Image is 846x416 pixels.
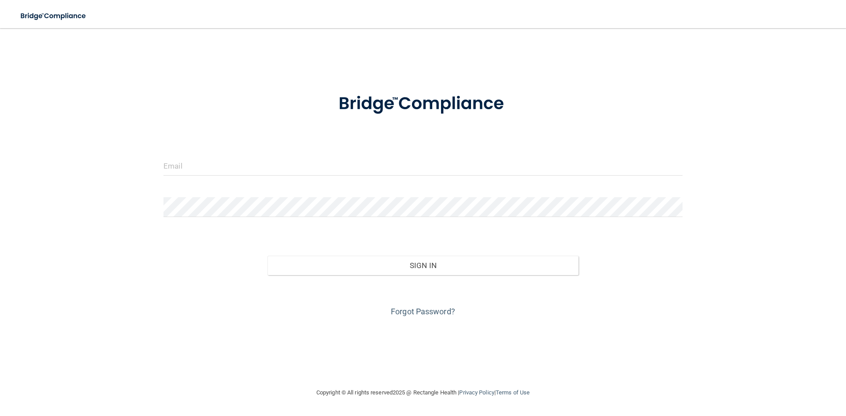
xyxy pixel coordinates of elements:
[262,379,584,407] div: Copyright © All rights reserved 2025 @ Rectangle Health | |
[320,81,526,127] img: bridge_compliance_login_screen.278c3ca4.svg
[13,7,94,25] img: bridge_compliance_login_screen.278c3ca4.svg
[496,389,530,396] a: Terms of Use
[459,389,494,396] a: Privacy Policy
[391,307,455,316] a: Forgot Password?
[267,256,579,275] button: Sign In
[163,156,683,176] input: Email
